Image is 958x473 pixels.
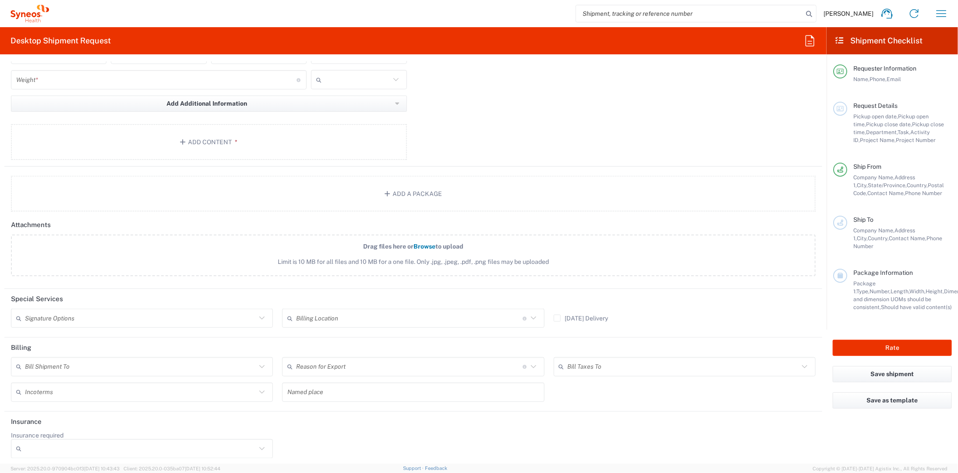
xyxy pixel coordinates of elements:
[870,76,887,82] span: Phone,
[868,182,907,188] span: State/Province,
[834,36,923,46] h2: Shipment Checklist
[905,190,942,196] span: Phone Number
[554,315,608,322] label: [DATE] Delivery
[853,76,870,82] span: Name,
[870,288,891,295] span: Number,
[891,288,909,295] span: Length,
[853,227,894,234] span: Company Name,
[926,288,944,295] span: Height,
[11,417,42,426] h2: Insurance
[403,466,425,471] a: Support
[853,65,916,72] span: Requester Information
[853,280,876,295] span: Package 1:
[11,124,407,160] button: Add Content*
[166,100,247,108] span: Add Additional Information
[185,466,220,471] span: [DATE] 10:52:44
[30,257,796,267] span: Limit is 10 MB for all files and 10 MB for a one file. Only .jpg, .jpeg, .pdf, .png files may be ...
[866,129,898,135] span: Department,
[11,36,111,46] h2: Desktop Shipment Request
[881,304,952,310] span: Should have valid content(s)
[124,466,220,471] span: Client: 2025.20.0-035ba07
[853,216,873,223] span: Ship To
[833,392,952,409] button: Save as template
[856,288,870,295] span: Type,
[866,121,912,128] span: Pickup close date,
[853,102,898,109] span: Request Details
[414,243,435,250] span: Browse
[907,182,928,188] span: Country,
[833,366,952,382] button: Save shipment
[887,76,901,82] span: Email
[813,465,947,473] span: Copyright © [DATE]-[DATE] Agistix Inc., All Rights Reserved
[425,466,447,471] a: Feedback
[896,137,936,143] span: Project Number
[435,243,463,250] span: to upload
[11,176,816,212] button: Add a Package
[898,129,910,135] span: Task,
[576,5,803,22] input: Shipment, tracking or reference number
[84,466,120,471] span: [DATE] 10:43:43
[889,235,926,242] span: Contact Name,
[860,137,896,143] span: Project Name,
[853,163,881,170] span: Ship From
[363,243,414,250] span: Drag files here or
[11,220,51,229] h2: Attachments
[868,235,889,242] span: Country,
[11,96,407,112] button: Add Additional Information
[833,340,952,356] button: Rate
[857,235,868,242] span: City,
[11,466,120,471] span: Server: 2025.20.0-970904bc0f3
[853,269,913,276] span: Package Information
[11,343,31,352] h2: Billing
[853,113,898,120] span: Pickup open date,
[909,288,926,295] span: Width,
[853,174,894,181] span: Company Name,
[11,295,63,303] h2: Special Services
[824,10,873,18] span: [PERSON_NAME]
[857,182,868,188] span: City,
[11,431,64,439] label: Insurance required
[867,190,905,196] span: Contact Name,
